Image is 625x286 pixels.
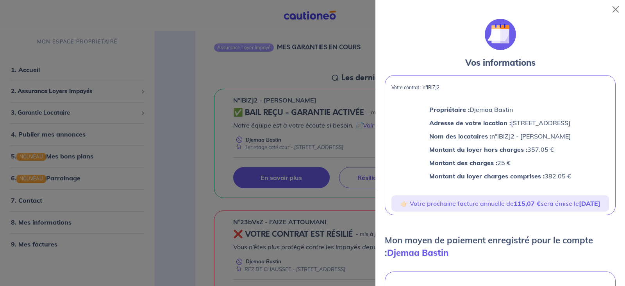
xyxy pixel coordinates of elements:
strong: Propriétaire : [429,106,470,113]
strong: Montant du loyer hors charges : [429,146,527,153]
img: illu_calendar.svg [485,19,516,50]
p: Mon moyen de paiement enregistré pour le compte : [385,234,616,259]
p: 357.05 € [429,144,571,155]
strong: Montant du loyer charges comprises : [429,172,545,180]
p: Votre contrat : n°lBlZJ2 [391,85,609,90]
p: 382.05 € [429,171,571,181]
strong: Montant des charges : [429,159,497,167]
strong: Vos informations [465,57,536,68]
button: Close [609,3,622,16]
p: n°lBlZJ2 - [PERSON_NAME] [429,131,571,141]
p: [STREET_ADDRESS] [429,118,571,128]
strong: 115,07 € [514,200,541,207]
strong: Adresse de votre location : [429,119,511,127]
strong: Nom des locataires : [429,132,491,140]
strong: Djemaa Bastin [387,247,448,258]
p: Djemaa Bastin [429,104,571,115]
p: 25 € [429,158,571,168]
strong: [DATE] [579,200,600,207]
p: 👉🏻 Votre prochaine facture annuelle de sera émise le [395,198,606,209]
